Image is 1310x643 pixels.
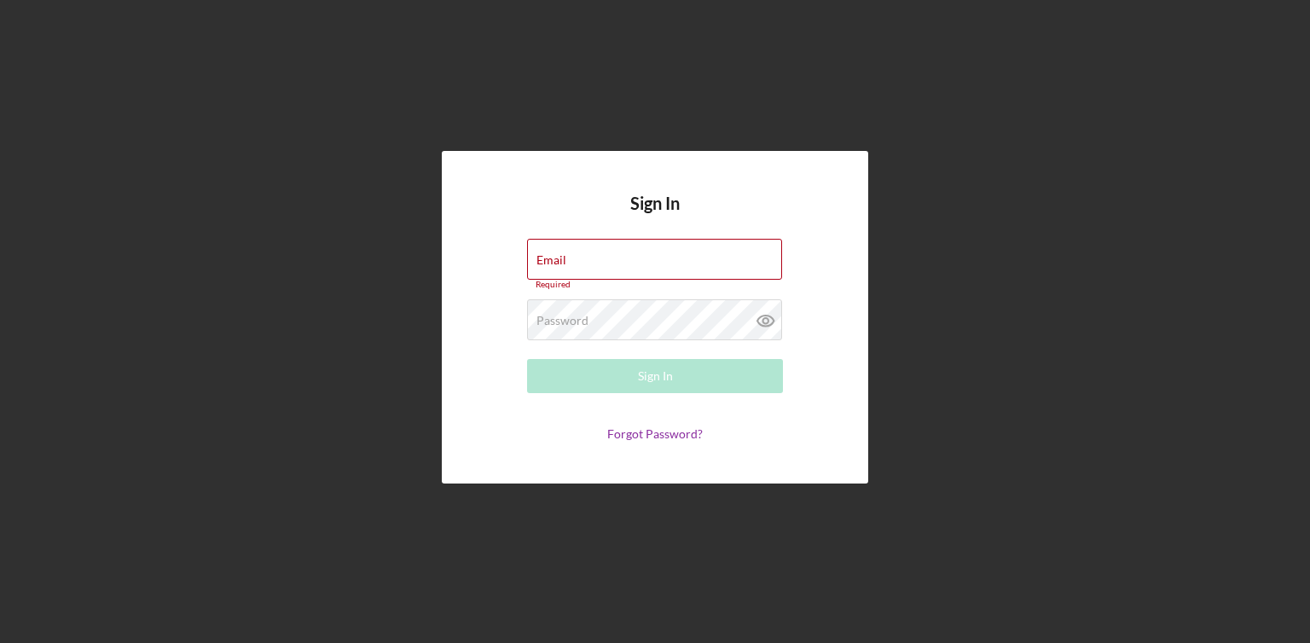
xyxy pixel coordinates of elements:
label: Password [536,314,588,327]
div: Sign In [638,359,673,393]
div: Required [527,280,783,290]
label: Email [536,253,566,267]
a: Forgot Password? [607,426,703,441]
button: Sign In [527,359,783,393]
h4: Sign In [630,194,680,239]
